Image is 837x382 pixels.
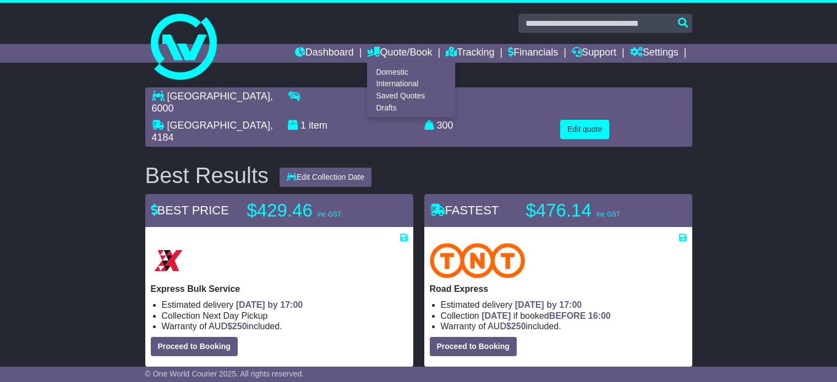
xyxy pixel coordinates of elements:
[597,211,620,218] span: inc GST
[368,102,455,114] a: Drafts
[162,321,408,331] li: Warranty of AUD included.
[508,44,558,63] a: Financials
[162,311,408,321] li: Collection
[280,168,371,187] button: Edit Collection Date
[572,44,616,63] a: Support
[140,163,275,187] div: Best Results
[511,322,526,331] span: 250
[437,120,453,131] span: 300
[152,120,273,143] span: , 4184
[368,78,455,90] a: International
[151,284,408,294] p: Express Bulk Service
[549,311,586,320] span: BEFORE
[506,322,526,331] span: $
[152,91,273,114] span: , 6000
[367,63,455,117] div: Quote/Book
[560,120,609,139] button: Edit quote
[526,200,664,222] p: $476.14
[151,203,229,217] span: BEST PRICE
[295,44,354,63] a: Dashboard
[151,337,238,356] button: Proceed to Booking
[300,120,306,131] span: 1
[441,300,687,310] li: Estimated delivery
[368,90,455,102] a: Saved Quotes
[430,337,517,356] button: Proceed to Booking
[430,284,687,294] p: Road Express
[430,243,526,278] img: TNT Domestic: Road Express
[247,200,385,222] p: $429.46
[515,300,582,309] span: [DATE] by 17:00
[446,44,494,63] a: Tracking
[167,120,270,131] span: [GEOGRAPHIC_DATA]
[441,311,687,321] li: Collection
[162,300,408,310] li: Estimated delivery
[430,203,499,217] span: FASTEST
[368,66,455,78] a: Domestic
[588,311,611,320] span: 16:00
[236,300,303,309] span: [DATE] by 17:00
[367,44,432,63] a: Quote/Book
[309,120,327,131] span: item
[145,369,304,378] span: © One World Courier 2025. All rights reserved.
[167,91,270,102] span: [GEOGRAPHIC_DATA]
[232,322,247,331] span: 250
[482,311,610,320] span: if booked
[441,321,687,331] li: Warranty of AUD included.
[227,322,247,331] span: $
[318,211,341,218] span: inc GST
[203,311,267,320] span: Next Day Pickup
[151,243,186,278] img: Border Express: Express Bulk Service
[482,311,511,320] span: [DATE]
[630,44,679,63] a: Settings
